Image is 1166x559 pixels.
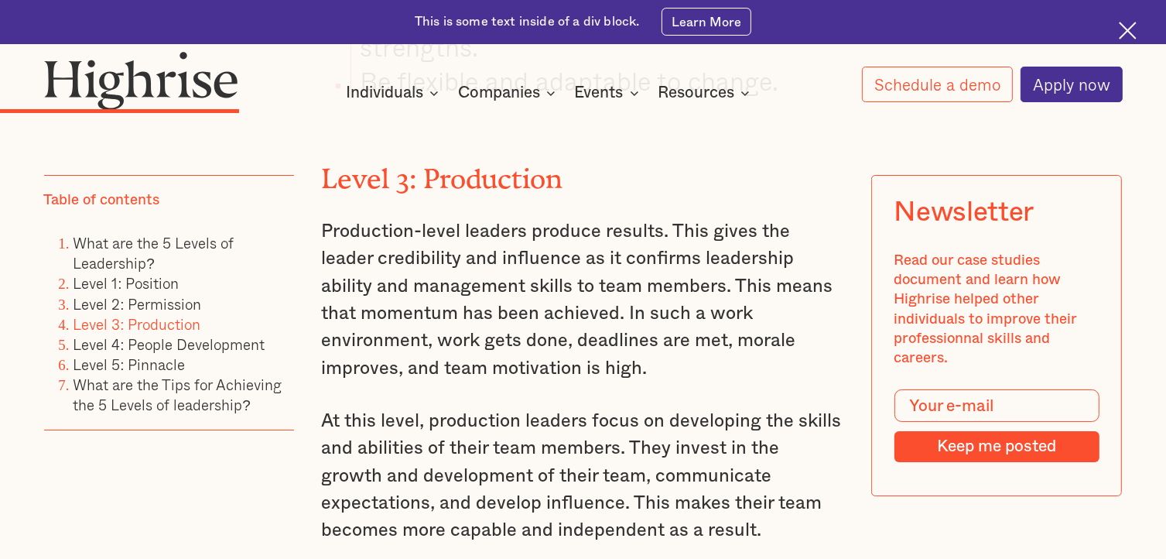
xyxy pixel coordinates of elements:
[575,84,644,102] div: Events
[73,293,201,315] a: Level 2: Permission
[662,8,751,36] a: Learn More
[1119,22,1137,39] img: Cross icon
[346,84,423,102] div: Individuals
[73,333,265,355] a: Level 4: People Development
[321,156,845,187] h2: Level 3: Production
[44,190,160,210] div: Table of contents
[73,313,200,335] a: Level 3: Production
[458,84,540,102] div: Companies
[658,84,754,102] div: Resources
[73,273,179,295] a: Level 1: Position
[894,431,1099,462] input: Keep me posted
[894,197,1034,229] div: Newsletter
[321,218,845,382] p: Production-level leaders produce results. This gives the leader credibility and influence as it c...
[321,408,845,545] p: At this level, production leaders focus on developing the skills and abilities of their team memb...
[73,353,185,376] a: Level 5: Pinnacle
[458,84,560,102] div: Companies
[894,252,1099,368] div: Read our case studies document and learn how Highrise helped other individuals to improve their p...
[658,84,734,102] div: Resources
[894,389,1099,422] input: Your e-mail
[73,373,282,416] a: What are the Tips for Achieving the 5 Levels of leadership?
[1021,67,1123,102] a: Apply now
[415,13,640,30] div: This is some text inside of a div block.
[44,51,239,110] img: Highrise logo
[894,389,1099,462] form: Modal Form
[575,84,624,102] div: Events
[73,232,234,275] a: What are the 5 Levels of Leadership?
[862,67,1014,102] a: Schedule a demo
[346,84,443,102] div: Individuals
